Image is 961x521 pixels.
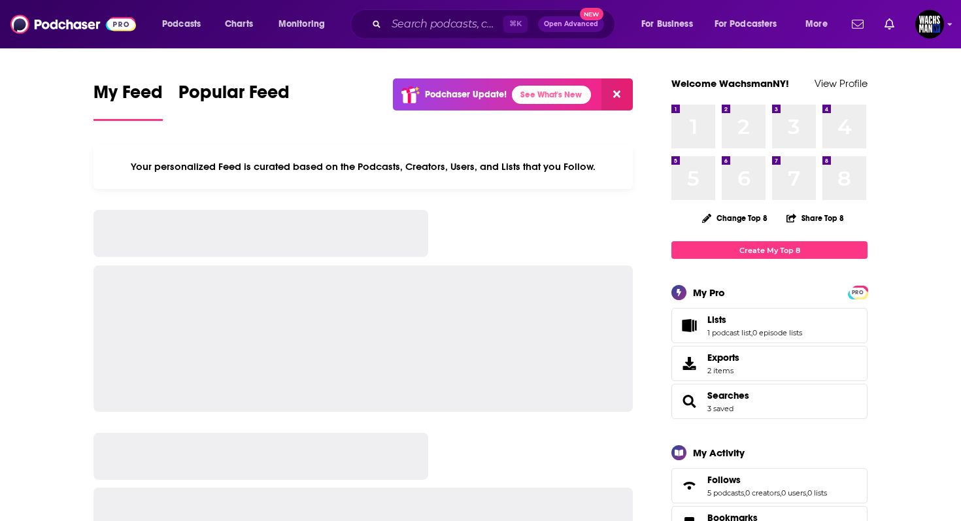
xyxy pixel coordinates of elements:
span: Exports [707,352,739,363]
a: See What's New [512,86,591,104]
span: Charts [225,15,253,33]
a: Charts [216,14,261,35]
a: Welcome WachsmanNY! [671,77,789,90]
a: 0 creators [745,488,780,497]
a: Follows [676,477,702,495]
span: Open Advanced [544,21,598,27]
a: Searches [707,390,749,401]
span: , [806,488,807,497]
button: open menu [153,14,218,35]
span: Exports [676,354,702,373]
span: Follows [671,468,868,503]
span: Monitoring [278,15,325,33]
span: , [744,488,745,497]
span: 2 items [707,366,739,375]
span: More [805,15,828,33]
a: My Feed [93,81,163,121]
input: Search podcasts, credits, & more... [386,14,503,35]
a: Exports [671,346,868,381]
span: Popular Feed [178,81,290,111]
button: open menu [269,14,342,35]
span: New [580,8,603,20]
button: open menu [796,14,844,35]
button: Show profile menu [915,10,944,39]
a: 0 lists [807,488,827,497]
span: My Feed [93,81,163,111]
span: , [780,488,781,497]
span: ⌘ K [503,16,528,33]
div: Your personalized Feed is curated based on the Podcasts, Creators, Users, and Lists that you Follow. [93,144,633,189]
a: Lists [707,314,802,326]
a: Show notifications dropdown [879,13,900,35]
p: Podchaser Update! [425,89,507,100]
button: Change Top 8 [694,210,775,226]
button: open menu [632,14,709,35]
div: My Activity [693,446,745,459]
a: 0 users [781,488,806,497]
a: Follows [707,474,827,486]
span: Lists [707,314,726,326]
span: , [751,328,752,337]
a: Create My Top 8 [671,241,868,259]
span: Searches [671,384,868,419]
div: My Pro [693,286,725,299]
button: open menu [706,14,796,35]
span: Lists [671,308,868,343]
a: PRO [850,287,866,297]
button: Open AdvancedNew [538,16,604,32]
img: User Profile [915,10,944,39]
a: Lists [676,316,702,335]
a: View Profile [815,77,868,90]
div: Search podcasts, credits, & more... [363,9,628,39]
a: Popular Feed [178,81,290,121]
span: For Business [641,15,693,33]
span: Logged in as WachsmanNY [915,10,944,39]
a: 0 episode lists [752,328,802,337]
a: Searches [676,392,702,411]
a: 3 saved [707,404,733,413]
button: Share Top 8 [786,205,845,231]
span: Podcasts [162,15,201,33]
span: Follows [707,474,741,486]
img: Podchaser - Follow, Share and Rate Podcasts [10,12,136,37]
span: For Podcasters [715,15,777,33]
a: 1 podcast list [707,328,751,337]
span: PRO [850,288,866,297]
a: Show notifications dropdown [847,13,869,35]
a: 5 podcasts [707,488,744,497]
